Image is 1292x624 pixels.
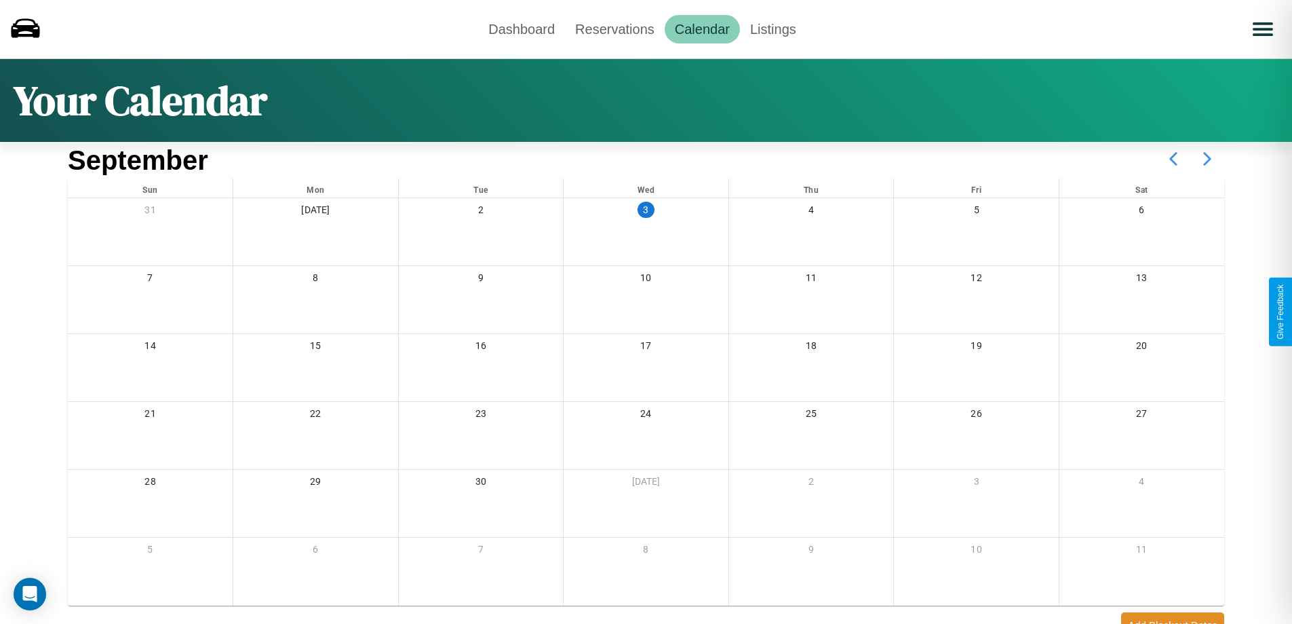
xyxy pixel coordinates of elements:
div: 31 [68,198,233,226]
div: 20 [1059,334,1224,362]
div: 12 [894,266,1059,294]
div: 7 [399,538,564,566]
div: 21 [68,402,233,430]
div: 3 [894,470,1059,498]
div: Thu [729,179,894,198]
div: 30 [399,470,564,498]
div: 17 [564,334,728,362]
div: 29 [233,470,398,498]
div: 9 [399,266,564,294]
div: 14 [68,334,233,362]
div: Tue [399,179,564,198]
div: 10 [564,266,728,294]
button: Open menu [1244,10,1282,48]
div: 11 [729,266,894,294]
h2: September [68,145,208,176]
div: 7 [68,266,233,294]
div: 3 [638,202,654,218]
div: [DATE] [564,470,728,498]
div: 16 [399,334,564,362]
div: Mon [233,179,398,198]
div: Sun [68,179,233,198]
div: 24 [564,402,728,430]
a: Reservations [565,15,665,43]
a: Dashboard [478,15,565,43]
div: 27 [1059,402,1224,430]
div: 10 [894,538,1059,566]
div: 28 [68,470,233,498]
div: [DATE] [233,198,398,226]
div: 6 [1059,198,1224,226]
a: Calendar [665,15,740,43]
div: 5 [894,198,1059,226]
div: 2 [729,470,894,498]
div: 9 [729,538,894,566]
div: Fri [894,179,1059,198]
a: Listings [740,15,806,43]
div: 25 [729,402,894,430]
div: 19 [894,334,1059,362]
div: Wed [564,179,728,198]
div: Sat [1059,179,1224,198]
div: 23 [399,402,564,430]
div: 8 [233,266,398,294]
div: 5 [68,538,233,566]
div: 6 [233,538,398,566]
div: 8 [564,538,728,566]
div: 2 [399,198,564,226]
div: 13 [1059,266,1224,294]
div: Open Intercom Messenger [14,578,46,610]
div: 22 [233,402,398,430]
div: 18 [729,334,894,362]
div: 26 [894,402,1059,430]
div: 15 [233,334,398,362]
div: Give Feedback [1276,285,1285,339]
div: 4 [1059,470,1224,498]
div: 4 [729,198,894,226]
h1: Your Calendar [14,73,267,128]
div: 11 [1059,538,1224,566]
